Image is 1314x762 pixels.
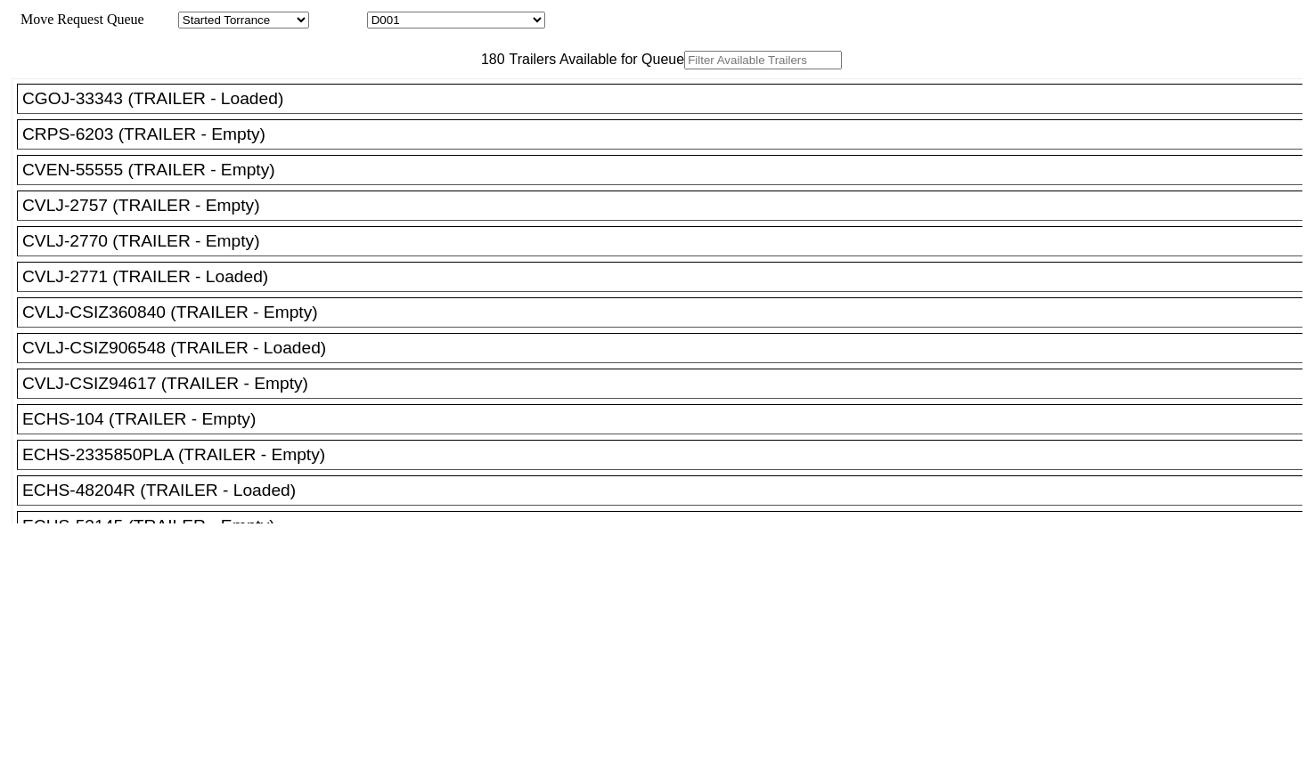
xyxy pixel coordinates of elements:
[147,12,175,27] span: Area
[472,52,505,67] span: 180
[22,374,1313,393] div: CVLJ-CSIZ94617 (TRAILER - Empty)
[22,516,1313,536] div: ECHS-53145 (TRAILER - Empty)
[22,409,1313,429] div: ECHS-104 (TRAILER - Empty)
[22,89,1313,109] div: CGOJ-33343 (TRAILER - Loaded)
[22,160,1313,180] div: CVEN-55555 (TRAILER - Empty)
[313,12,363,27] span: Location
[22,125,1313,144] div: CRPS-6203 (TRAILER - Empty)
[22,481,1313,500] div: ECHS-48204R (TRAILER - Loaded)
[22,445,1313,465] div: ECHS-2335850PLA (TRAILER - Empty)
[22,231,1313,251] div: CVLJ-2770 (TRAILER - Empty)
[22,303,1313,322] div: CVLJ-CSIZ360840 (TRAILER - Empty)
[684,51,842,69] input: Filter Available Trailers
[505,52,685,67] span: Trailers Available for Queue
[22,338,1313,358] div: CVLJ-CSIZ906548 (TRAILER - Loaded)
[12,12,144,27] span: Move Request Queue
[22,267,1313,287] div: CVLJ-2771 (TRAILER - Loaded)
[22,196,1313,215] div: CVLJ-2757 (TRAILER - Empty)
